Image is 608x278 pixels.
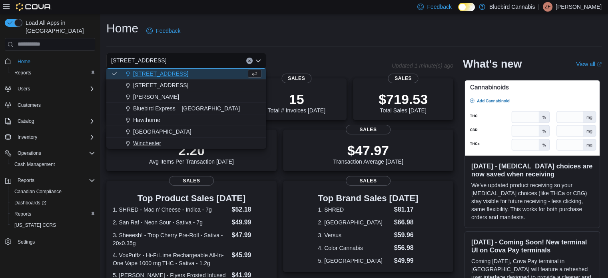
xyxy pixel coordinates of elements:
button: Users [2,83,98,94]
span: Catalog [18,118,34,124]
span: [STREET_ADDRESS] [133,70,188,78]
span: Settings [18,239,35,245]
p: $47.97 [333,142,403,158]
button: Reports [8,67,98,78]
p: 2.20 [149,142,234,158]
span: Feedback [156,27,180,35]
span: Reports [14,211,31,217]
dt: 5. [GEOGRAPHIC_DATA] [318,257,391,265]
span: Sales [346,125,391,134]
button: Close list of options [255,58,261,64]
h3: [DATE] - [MEDICAL_DATA] choices are now saved when receiving [471,162,593,178]
a: [US_STATE] CCRS [11,220,59,230]
span: [US_STATE] CCRS [14,222,56,228]
div: Total # Invoices [DATE] [267,91,325,114]
button: Users [14,84,33,94]
button: Inventory [14,132,40,142]
span: Home [14,56,95,66]
span: Canadian Compliance [11,187,95,196]
p: [PERSON_NAME] [556,2,602,12]
dt: 1. SHRED - Mac n' Cheese - Indica - 7g [113,206,228,214]
span: Operations [14,148,95,158]
span: Sales [346,176,391,186]
button: Customers [2,99,98,111]
span: Washington CCRS [11,220,95,230]
button: [STREET_ADDRESS] [106,68,266,80]
p: We've updated product receiving so your [MEDICAL_DATA] choices (like THCa or CBG) stay visible fo... [471,181,593,221]
button: Canadian Compliance [8,186,98,197]
a: Dashboards [8,197,98,208]
p: $719.53 [379,91,428,107]
img: Cova [16,3,52,11]
a: Canadian Compliance [11,187,65,196]
button: Reports [2,175,98,186]
span: Settings [14,236,95,246]
p: | [538,2,540,12]
span: Catalog [14,116,95,126]
h3: Top Brand Sales [DATE] [318,194,419,203]
span: Sales [388,74,418,83]
svg: External link [597,62,602,67]
div: Zoie Fratarcangeli [543,2,552,12]
button: Inventory [2,132,98,143]
input: Dark Mode [458,3,475,11]
a: Home [14,57,34,66]
div: Total Sales [DATE] [379,91,428,114]
button: Clear input [246,58,253,64]
button: Reports [14,176,38,185]
dd: $52.18 [231,205,270,214]
span: Dark Mode [458,11,458,12]
span: ZF [545,2,551,12]
a: Feedback [143,23,183,39]
button: [STREET_ADDRESS] [106,80,266,91]
dd: $56.98 [394,243,419,253]
span: Hawthorne [133,116,160,124]
span: Operations [18,150,41,156]
a: View allExternal link [576,61,602,67]
span: Home [18,58,30,65]
button: [PERSON_NAME] [106,91,266,103]
span: Reports [14,70,31,76]
p: 15 [267,91,325,107]
dt: 2. San Raf - Neon Sour - Sativa - 7g [113,218,228,226]
h1: Home [106,20,138,36]
a: Reports [11,209,34,219]
span: Dashboards [14,200,46,206]
button: Cash Management [8,159,98,170]
a: Settings [14,237,38,247]
button: Winchester [106,138,266,149]
h3: Top Product Sales [DATE] [113,194,270,203]
span: Customers [14,100,95,110]
nav: Complex example [5,52,95,268]
p: Bluebird Cannabis [489,2,535,12]
dt: 3. Versus [318,231,391,239]
button: Bluebird Express – [GEOGRAPHIC_DATA] [106,103,266,114]
h2: What's new [463,58,522,70]
span: Users [18,86,30,92]
span: Inventory [18,134,37,140]
span: [STREET_ADDRESS] [133,81,188,89]
a: Customers [14,100,44,110]
span: Reports [14,176,95,185]
span: Bluebird Express – [GEOGRAPHIC_DATA] [133,104,240,112]
dd: $49.99 [394,256,419,266]
button: Settings [2,236,98,247]
span: Reports [11,68,95,78]
dd: $59.96 [394,230,419,240]
span: Users [14,84,95,94]
button: [US_STATE] CCRS [8,220,98,231]
p: Updated 1 minute(s) ago [392,62,453,69]
span: [STREET_ADDRESS] [111,56,166,65]
span: Reports [11,209,95,219]
dt: 4. Color Cannabis [318,244,391,252]
span: Cash Management [14,161,55,168]
button: Catalog [2,116,98,127]
button: Hawthorne [106,114,266,126]
span: Load All Apps in [GEOGRAPHIC_DATA] [22,19,95,35]
dt: 1. SHRED [318,206,391,214]
button: Home [2,56,98,67]
button: Catalog [14,116,37,126]
dt: 4. VoxPuffz - Hi-Fi Lime Rechargeable All-In-One Vape 1000 mg THC - Sativa - 1.2g [113,251,228,267]
span: Inventory [14,132,95,142]
button: Reports [8,208,98,220]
